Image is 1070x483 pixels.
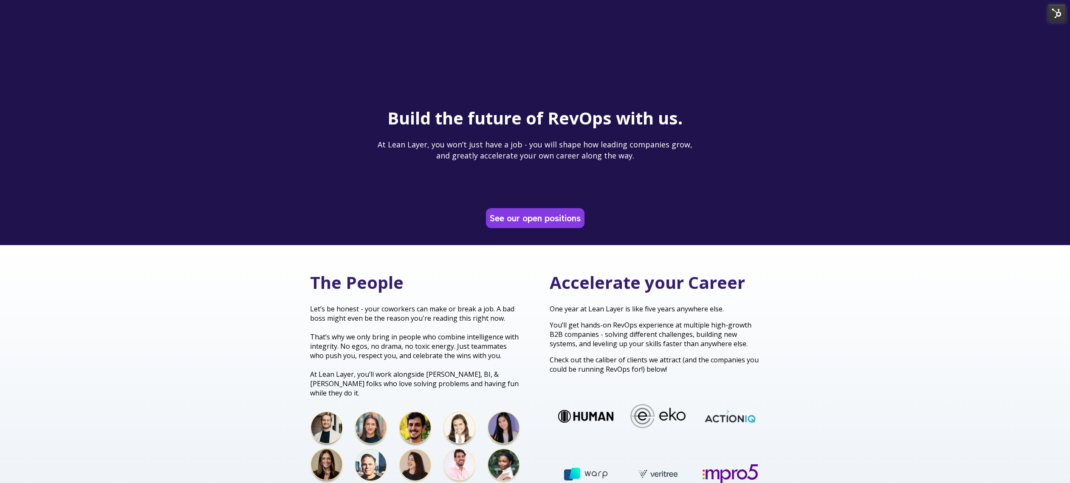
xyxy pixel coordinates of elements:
p: Check out the caliber of clients we attract (and the companies you could be running RevOps for!) ... [550,355,760,374]
p: One year at Lean Layer is like five years anywhere else. [550,304,760,314]
span: At Lean Layer, you’ll work alongside [PERSON_NAME], BI, & [PERSON_NAME] folks who love solving pr... [310,370,519,398]
p: You’ll get hands-on RevOps experience at multiple high-growth B2B companies - solving different c... [550,320,760,348]
span: At Lean Layer, you won’t just have a job - you will shape how leading companies grow, and greatly... [378,139,692,160]
span: Let’s be honest - your coworkers can make or break a job. A bad boss might even be the reason you... [310,304,514,323]
a: See our open positions [488,210,583,226]
img: ActionIQ [700,409,755,424]
img: HubSpot Tools Menu Toggle [1048,4,1066,22]
span: That’s why we only bring in people who combine intelligence with integrity. No egos, no drama, no... [310,332,519,360]
span: Build the future of RevOps with us. [387,106,683,130]
span: The People [310,271,404,294]
span: Accelerate your Career [550,271,745,294]
img: Human [556,410,611,423]
img: Eko [628,404,683,428]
